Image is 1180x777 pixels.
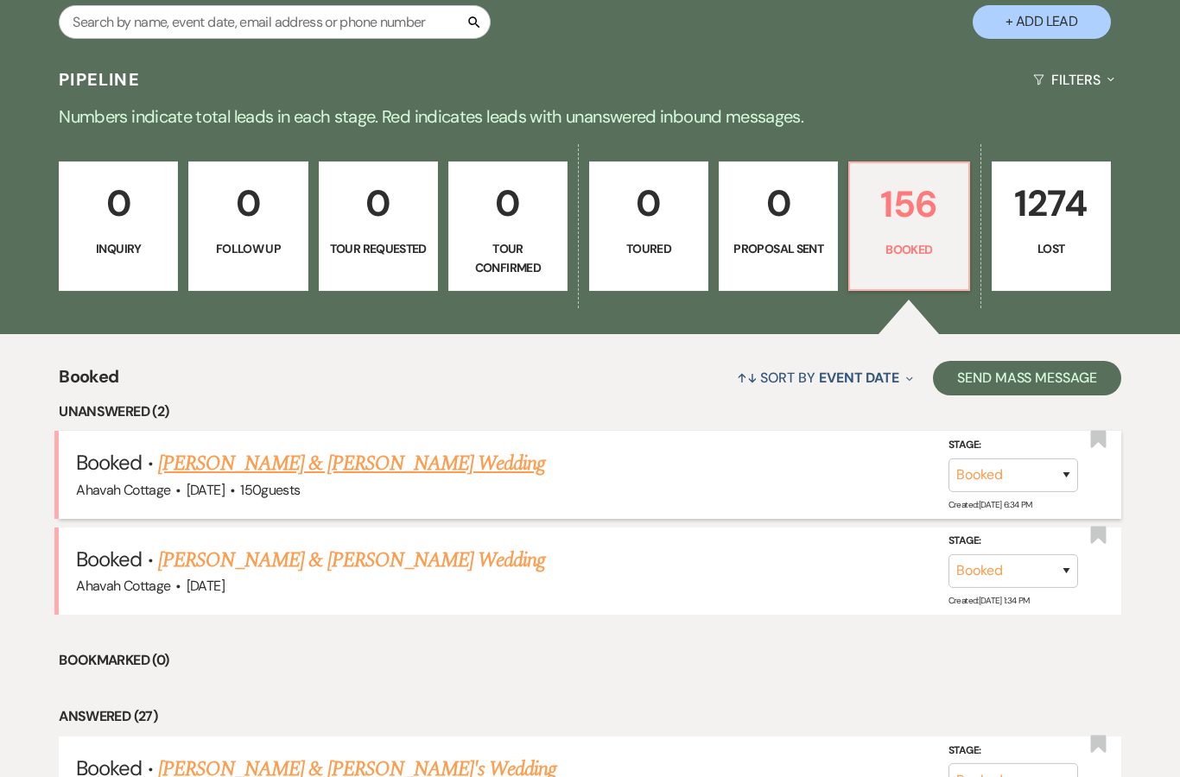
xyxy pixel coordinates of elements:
p: 0 [730,174,827,232]
span: Created: [DATE] 6:34 PM [948,498,1032,509]
a: 0Tour Confirmed [448,161,568,291]
p: 0 [460,174,556,232]
a: 0Tour Requested [319,161,438,291]
span: Ahavah Cottage [76,481,170,499]
p: 156 [860,175,957,233]
a: 0Proposal Sent [719,161,838,291]
span: [DATE] [187,577,225,595]
p: 0 [200,174,296,232]
span: Booked [59,363,118,401]
li: Bookmarked (0) [59,649,1120,672]
p: Proposal Sent [730,239,827,258]
span: Booked [76,546,142,572]
span: 150 guests [240,481,300,499]
p: Tour Confirmed [460,239,556,278]
a: 1274Lost [992,161,1111,291]
p: Follow Up [200,239,296,258]
input: Search by name, event date, email address or phone number [59,5,491,39]
p: 0 [330,174,427,232]
a: [PERSON_NAME] & [PERSON_NAME] Wedding [158,448,545,479]
button: Send Mass Message [933,361,1121,395]
p: 0 [600,174,697,232]
span: Event Date [819,369,899,387]
label: Stage: [948,741,1078,760]
a: 0Follow Up [188,161,308,291]
label: Stage: [948,532,1078,551]
a: 156Booked [848,161,969,291]
span: Booked [76,449,142,476]
h3: Pipeline [59,67,140,92]
p: 1274 [1003,174,1100,232]
button: + Add Lead [973,5,1111,39]
a: 0Inquiry [59,161,178,291]
a: [PERSON_NAME] & [PERSON_NAME] Wedding [158,545,545,576]
li: Unanswered (2) [59,401,1120,423]
p: Booked [860,240,957,259]
label: Stage: [948,436,1078,455]
p: Tour Requested [330,239,427,258]
button: Filters [1026,57,1120,103]
p: Toured [600,239,697,258]
li: Answered (27) [59,705,1120,728]
p: Lost [1003,239,1100,258]
a: 0Toured [589,161,708,291]
span: [DATE] [187,481,225,499]
span: Created: [DATE] 1:34 PM [948,595,1030,606]
p: 0 [70,174,167,232]
span: ↑↓ [737,369,758,387]
button: Sort By Event Date [730,355,920,401]
span: Ahavah Cottage [76,577,170,595]
p: Inquiry [70,239,167,258]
